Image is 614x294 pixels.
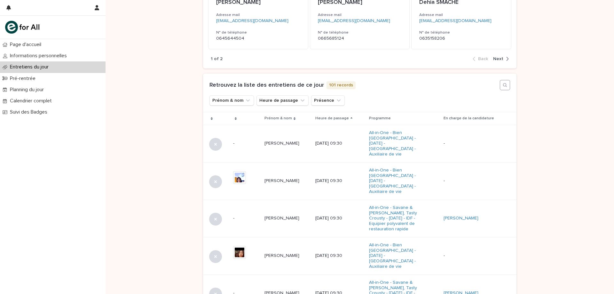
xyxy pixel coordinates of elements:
[7,53,72,59] p: Informations personnelles
[311,95,345,106] button: Présence
[478,57,488,61] span: Back
[216,12,300,18] h3: Adresse mail
[7,98,57,104] p: Calendrier complet
[203,237,516,274] tr: [PERSON_NAME][PERSON_NAME] [DATE] 09:30All-in-One - Bien [GEOGRAPHIC_DATA] - [DATE] - [GEOGRAPHIC...
[419,12,503,18] h3: Adresse mail
[419,36,503,41] p: 0635158206
[5,21,39,34] img: mHINNnv7SNCQZijbaqql
[216,30,300,35] h3: N° de téléphone
[264,139,301,146] p: [PERSON_NAME]
[444,141,497,146] p: -
[473,56,491,62] button: Back
[203,200,516,237] tr: -[PERSON_NAME][PERSON_NAME] [DATE] 09:30All-in-One - Savane & [PERSON_NAME], Tasty Crousty - [DAT...
[315,253,364,258] p: [DATE] 09:30
[419,19,492,23] a: [EMAIL_ADDRESS][DOMAIN_NAME]
[264,214,301,221] p: [PERSON_NAME]
[444,253,497,258] p: -
[369,242,422,269] a: All-in-One - Bien [GEOGRAPHIC_DATA] - [DATE] - [GEOGRAPHIC_DATA] - Auxiliaire de vie
[327,81,356,89] p: 101 records
[444,115,494,122] p: En charge de la candidature
[318,30,402,35] h3: N° de téléphone
[264,115,292,122] p: Prénom & nom
[315,178,364,184] p: [DATE] 09:30
[203,162,516,200] tr: [PERSON_NAME][PERSON_NAME] [DATE] 09:30All-in-One - Bien [GEOGRAPHIC_DATA] - [DATE] - [GEOGRAPHIC...
[209,82,324,89] h1: Retrouvez la liste des entretiens de ce jour
[444,216,478,221] a: [PERSON_NAME]
[369,130,422,157] a: All-in-One - Bien [GEOGRAPHIC_DATA] - [DATE] - [GEOGRAPHIC_DATA] - Auxiliaire de vie
[369,115,391,122] p: Programme
[419,30,503,35] h3: N° de téléphone
[203,125,516,162] tr: -[PERSON_NAME][PERSON_NAME] [DATE] 09:30All-in-One - Bien [GEOGRAPHIC_DATA] - [DATE] - [GEOGRAPHI...
[318,19,390,23] a: [EMAIL_ADDRESS][DOMAIN_NAME]
[315,141,364,146] p: [DATE] 09:30
[209,95,254,106] button: Prénom & nom
[318,36,402,41] p: 0665685124
[233,216,259,221] p: -
[7,75,41,82] p: Pré-rentrée
[7,87,49,93] p: Planning du jour
[216,19,288,23] a: [EMAIL_ADDRESS][DOMAIN_NAME]
[211,56,223,62] p: 1 of 2
[7,109,52,115] p: Suivi des Badges
[264,177,301,184] p: [PERSON_NAME]
[491,56,509,62] button: Next
[493,57,503,61] span: Next
[369,168,422,195] a: All-in-One - Bien [GEOGRAPHIC_DATA] - [DATE] - [GEOGRAPHIC_DATA] - Auxiliaire de vie
[444,178,497,184] p: -
[318,12,402,18] h3: Adresse mail
[315,115,349,122] p: Heure de passage
[7,64,54,70] p: Entretiens du jour
[315,216,364,221] p: [DATE] 09:30
[216,36,300,41] p: 0645644504
[264,252,301,258] p: [PERSON_NAME]
[369,205,422,232] a: All-in-One - Savane & [PERSON_NAME], Tasty Crousty - [DATE] - IDF - Equipier polyvalent de restau...
[256,95,309,106] button: Heure de passage
[7,42,46,48] p: Page d'accueil
[233,141,259,146] p: -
